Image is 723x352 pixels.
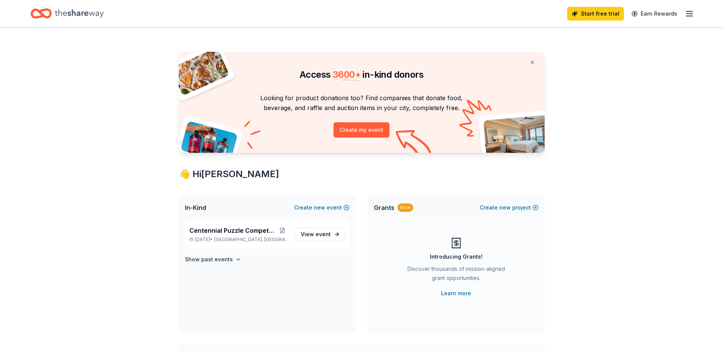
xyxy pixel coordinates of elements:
[374,203,394,212] span: Grants
[185,203,206,212] span: In-Kind
[189,237,290,243] p: [DATE] •
[396,130,434,158] img: Curvy arrow
[333,69,361,80] span: 3600 +
[398,203,413,212] div: New
[214,237,289,243] span: [GEOGRAPHIC_DATA], [GEOGRAPHIC_DATA]
[567,7,624,21] a: Start free trial
[301,230,331,239] span: View
[188,93,535,113] p: Looking for product donations too? Find companies that donate food, beverage, and raffle and auct...
[333,122,390,138] button: Create my event
[179,168,545,180] div: 👋 Hi [PERSON_NAME]
[296,227,345,241] a: View event
[499,203,511,212] span: new
[480,203,539,212] button: Createnewproject
[316,231,331,237] span: event
[404,264,508,286] div: Discover thousands of mission-aligned grant opportunities.
[300,69,423,80] span: Access in-kind donors
[189,226,276,235] span: Centennial Puzzle Competition
[441,289,471,298] a: Learn more
[294,203,349,212] button: Createnewevent
[185,255,241,264] button: Show past events
[430,252,483,261] div: Introducing Grants!
[314,203,325,212] span: new
[185,255,233,264] h4: Show past events
[30,5,104,22] a: Home
[170,47,229,96] img: Pizza
[627,7,682,21] a: Earn Rewards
